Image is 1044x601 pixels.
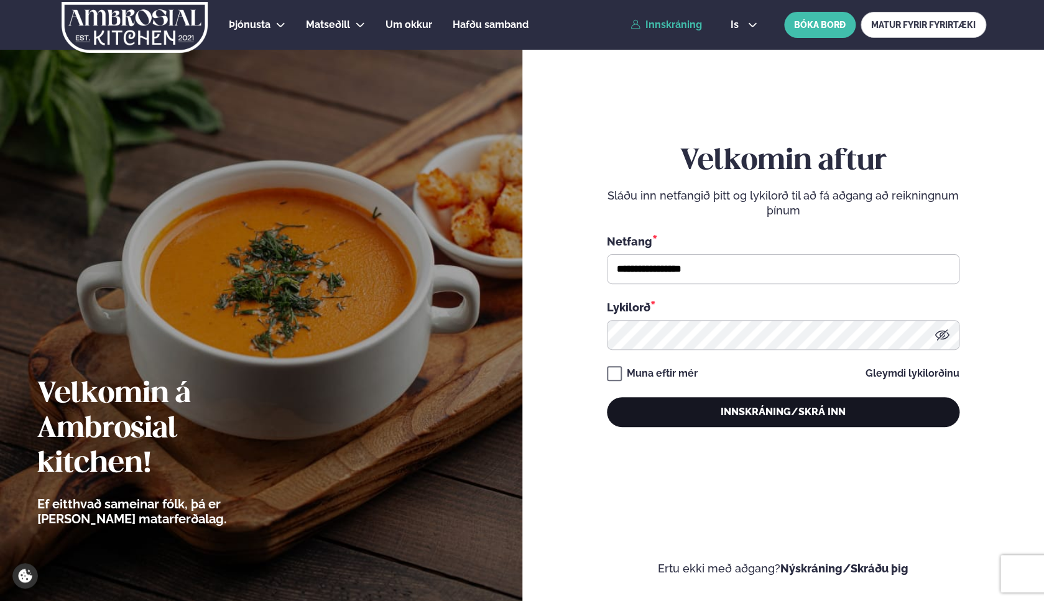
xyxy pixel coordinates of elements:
a: Nýskráning/Skráðu þig [780,562,908,575]
p: Sláðu inn netfangið þitt og lykilorð til að fá aðgang að reikningnum þínum [607,188,959,218]
a: Gleymdi lykilorðinu [866,369,959,378]
h2: Velkomin á Ambrosial kitchen! [37,377,295,482]
a: Þjónusta [229,17,270,32]
span: is [731,20,742,30]
img: logo [60,2,209,53]
p: Ef eitthvað sameinar fólk, þá er [PERSON_NAME] matarferðalag. [37,497,295,526]
a: MATUR FYRIR FYRIRTÆKI [861,12,986,38]
a: Hafðu samband [453,17,529,32]
span: Hafðu samband [453,19,529,30]
a: Um okkur [386,17,432,32]
button: is [721,20,767,30]
a: Innskráning [631,19,702,30]
a: Cookie settings [12,563,38,589]
span: Um okkur [386,19,432,30]
p: Ertu ekki með aðgang? [560,561,1007,576]
button: Innskráning/Skrá inn [607,397,959,427]
span: Þjónusta [229,19,270,30]
div: Lykilorð [607,299,959,315]
div: Netfang [607,233,959,249]
span: Matseðill [306,19,350,30]
a: Matseðill [306,17,350,32]
button: BÓKA BORÐ [784,12,856,38]
h2: Velkomin aftur [607,144,959,179]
